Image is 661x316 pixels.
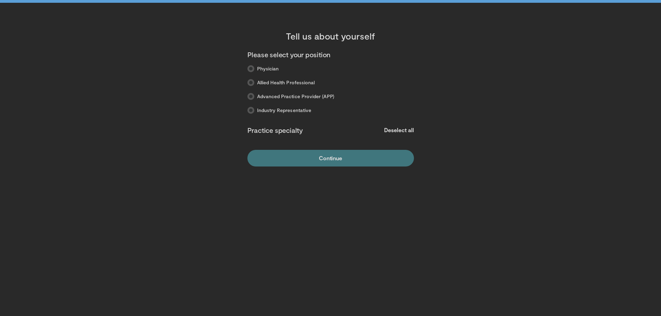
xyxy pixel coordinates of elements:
button: Deselect all [384,126,414,134]
span: Advanced Practice Provider (APP) [257,93,334,100]
h3: Tell us about yourself [247,31,414,42]
span: Physician [257,65,279,72]
span: Allied Health Professional [257,79,315,86]
span: Industry Representative [257,107,312,114]
button: Continue [247,150,414,166]
p: Practice specialty [247,126,303,135]
p: Please select your position [247,50,331,59]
